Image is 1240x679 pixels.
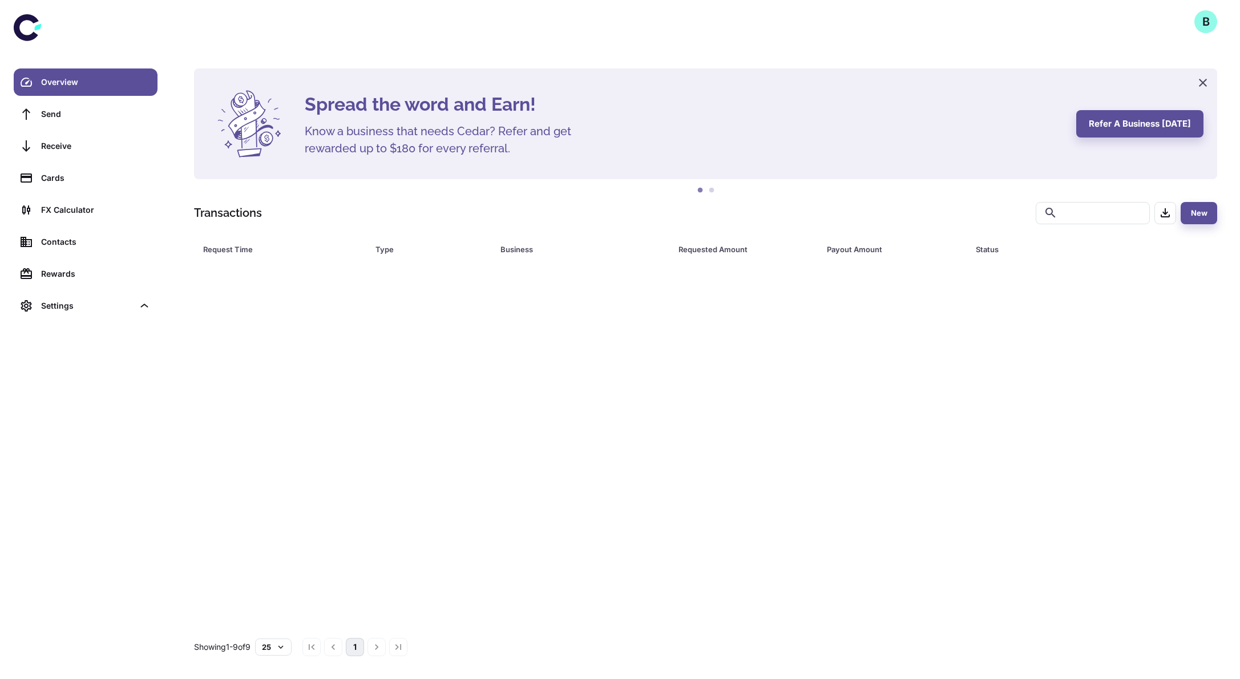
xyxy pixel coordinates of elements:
[1076,110,1203,138] button: Refer a business [DATE]
[194,204,262,221] h1: Transactions
[301,638,409,656] nav: pagination navigation
[14,164,157,192] a: Cards
[14,132,157,160] a: Receive
[694,185,706,196] button: 1
[375,241,487,257] span: Type
[14,292,157,320] div: Settings
[706,185,717,196] button: 2
[346,638,364,656] button: page 1
[14,100,157,128] a: Send
[203,241,362,257] span: Request Time
[976,241,1170,257] span: Status
[14,228,157,256] a: Contacts
[305,91,1063,118] h4: Spread the word and Earn!
[41,268,151,280] div: Rewards
[203,241,347,257] div: Request Time
[678,241,798,257] div: Requested Amount
[375,241,472,257] div: Type
[41,204,151,216] div: FX Calculator
[41,300,134,312] div: Settings
[41,172,151,184] div: Cards
[827,241,962,257] span: Payout Amount
[14,260,157,288] a: Rewards
[194,641,251,653] p: Showing 1-9 of 9
[976,241,1155,257] div: Status
[41,236,151,248] div: Contacts
[14,196,157,224] a: FX Calculator
[678,241,813,257] span: Requested Amount
[255,638,292,656] button: 25
[305,123,590,157] h5: Know a business that needs Cedar? Refer and get rewarded up to $180 for every referral.
[1194,10,1217,33] button: B
[1181,202,1217,224] button: New
[41,76,151,88] div: Overview
[14,68,157,96] a: Overview
[41,108,151,120] div: Send
[41,140,151,152] div: Receive
[827,241,947,257] div: Payout Amount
